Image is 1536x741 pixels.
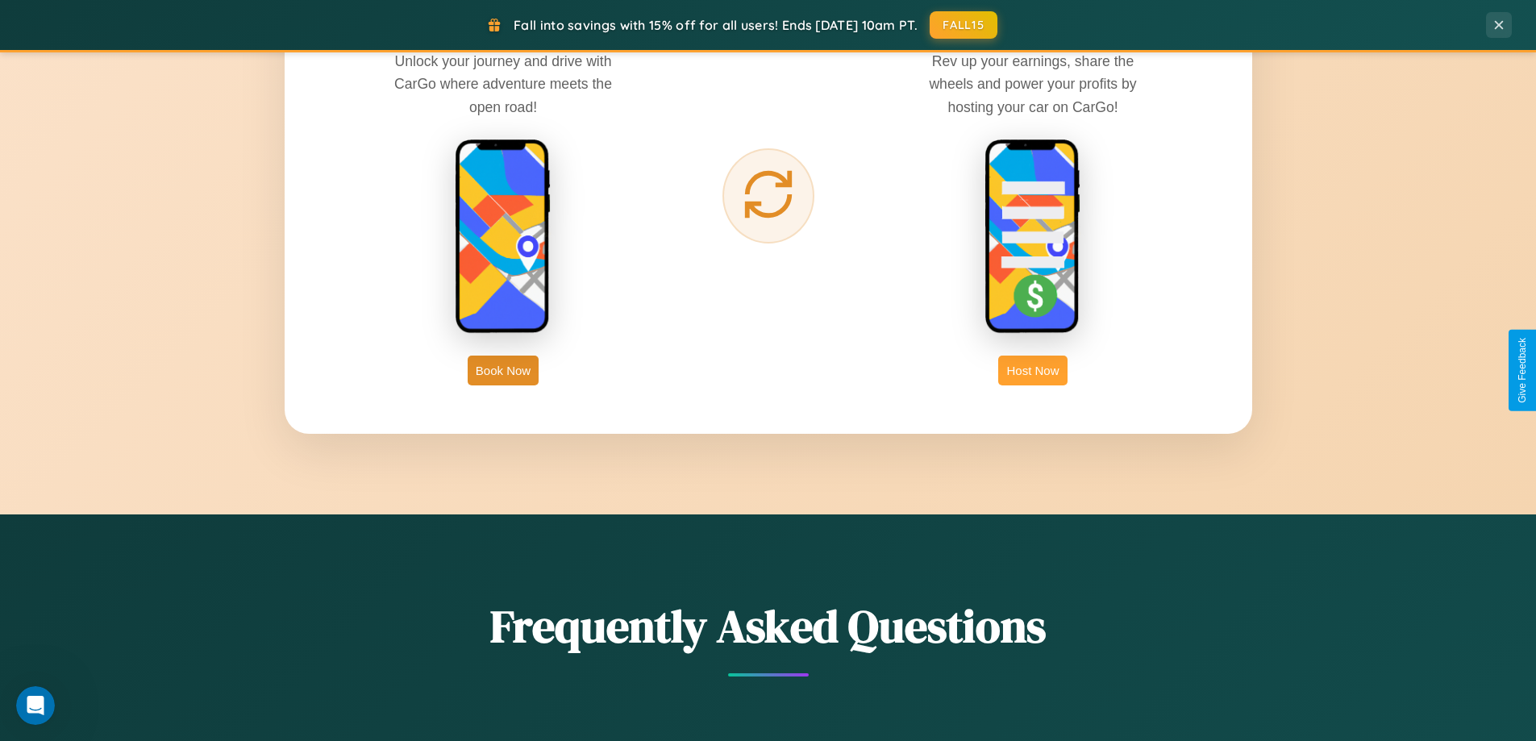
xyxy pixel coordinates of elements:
img: host phone [984,139,1081,335]
button: Host Now [998,356,1067,385]
button: Book Now [468,356,539,385]
p: Unlock your journey and drive with CarGo where adventure meets the open road! [382,50,624,118]
p: Rev up your earnings, share the wheels and power your profits by hosting your car on CarGo! [912,50,1154,118]
div: Give Feedback [1517,338,1528,403]
iframe: Intercom live chat [16,686,55,725]
h2: Frequently Asked Questions [285,595,1252,657]
span: Fall into savings with 15% off for all users! Ends [DATE] 10am PT. [514,17,918,33]
img: rent phone [455,139,552,335]
button: FALL15 [930,11,997,39]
